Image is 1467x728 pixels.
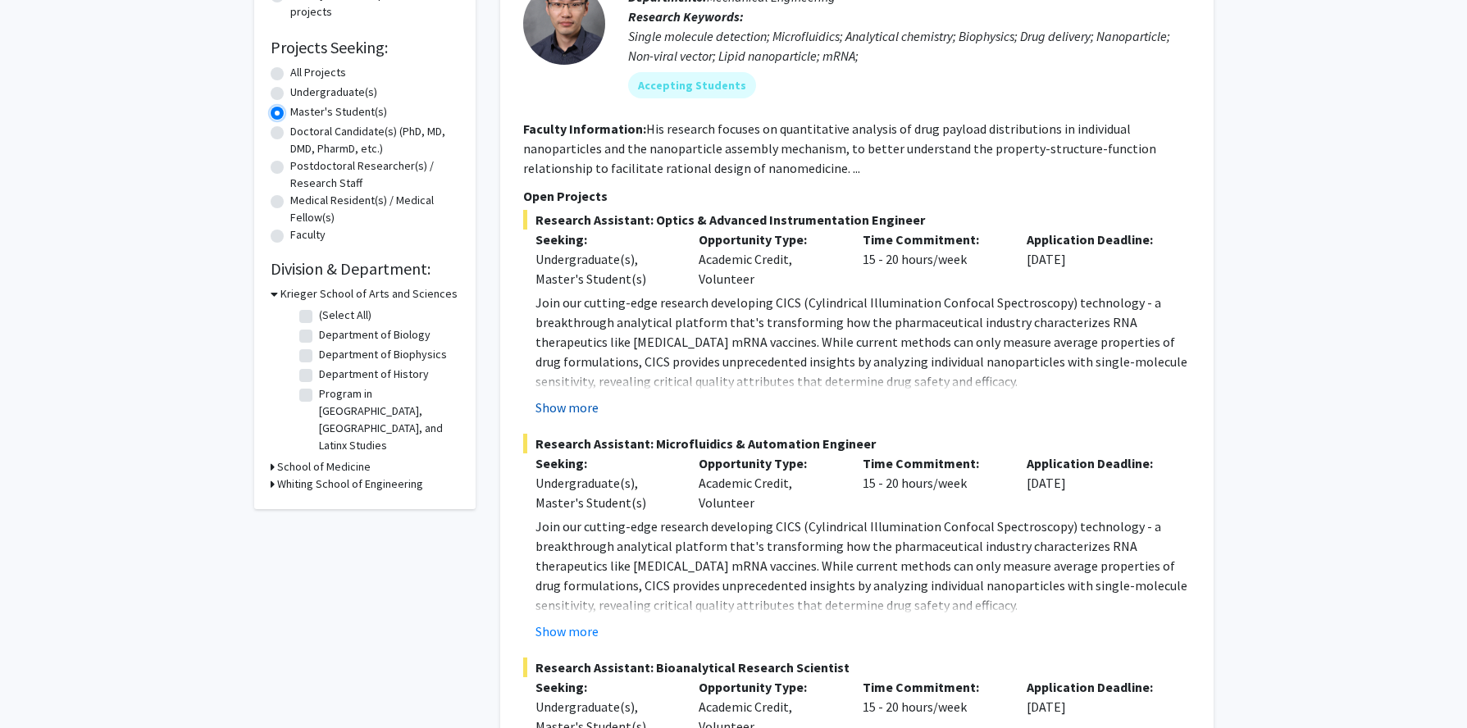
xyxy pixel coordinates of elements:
[535,398,599,417] button: Show more
[863,230,1002,249] p: Time Commitment:
[1027,453,1166,473] p: Application Deadline:
[290,103,387,121] label: Master's Student(s)
[1014,453,1178,512] div: [DATE]
[1014,230,1178,289] div: [DATE]
[523,121,646,137] b: Faculty Information:
[686,453,850,512] div: Academic Credit, Volunteer
[535,516,1191,615] p: Join our cutting-edge research developing CICS (Cylindrical Illumination Confocal Spectroscopy) t...
[319,346,447,363] label: Department of Biophysics
[535,677,675,697] p: Seeking:
[290,64,346,81] label: All Projects
[686,230,850,289] div: Academic Credit, Volunteer
[290,123,459,157] label: Doctoral Candidate(s) (PhD, MD, DMD, PharmD, etc.)
[290,84,377,101] label: Undergraduate(s)
[319,326,431,344] label: Department of Biology
[628,8,744,25] b: Research Keywords:
[628,26,1191,66] div: Single molecule detection; Microfluidics; Analytical chemistry; Biophysics; Drug delivery; Nanopa...
[850,453,1014,512] div: 15 - 20 hours/week
[1027,677,1166,697] p: Application Deadline:
[319,366,429,383] label: Department of History
[290,226,326,243] label: Faculty
[628,72,756,98] mat-chip: Accepting Students
[271,38,459,57] h2: Projects Seeking:
[699,677,838,697] p: Opportunity Type:
[523,186,1191,206] p: Open Projects
[523,657,1191,677] span: Research Assistant: Bioanalytical Research Scientist
[535,293,1191,391] p: Join our cutting-edge research developing CICS (Cylindrical Illumination Confocal Spectroscopy) t...
[277,458,371,475] h3: School of Medicine
[535,621,599,641] button: Show more
[535,453,675,473] p: Seeking:
[290,157,459,192] label: Postdoctoral Researcher(s) / Research Staff
[280,285,458,303] h3: Krieger School of Arts and Sciences
[290,192,459,226] label: Medical Resident(s) / Medical Fellow(s)
[523,434,1191,453] span: Research Assistant: Microfluidics & Automation Engineer
[1027,230,1166,249] p: Application Deadline:
[319,385,455,454] label: Program in [GEOGRAPHIC_DATA], [GEOGRAPHIC_DATA], and Latinx Studies
[271,259,459,279] h2: Division & Department:
[535,249,675,289] div: Undergraduate(s), Master's Student(s)
[699,230,838,249] p: Opportunity Type:
[523,210,1191,230] span: Research Assistant: Optics & Advanced Instrumentation Engineer
[863,677,1002,697] p: Time Commitment:
[277,475,423,493] h3: Whiting School of Engineering
[12,654,70,716] iframe: Chat
[535,230,675,249] p: Seeking:
[535,473,675,512] div: Undergraduate(s), Master's Student(s)
[850,230,1014,289] div: 15 - 20 hours/week
[319,307,371,324] label: (Select All)
[523,121,1156,176] fg-read-more: His research focuses on quantitative analysis of drug payload distributions in individual nanopar...
[863,453,1002,473] p: Time Commitment:
[699,453,838,473] p: Opportunity Type:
